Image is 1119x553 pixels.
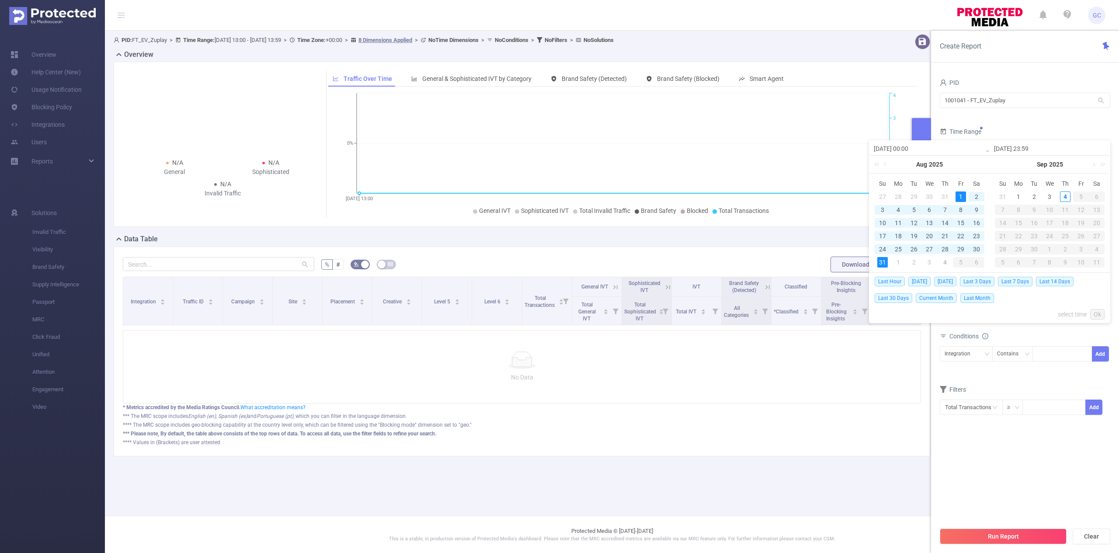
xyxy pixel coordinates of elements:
div: 31 [877,257,888,268]
span: Tu [1026,180,1042,188]
td: October 10, 2025 [1073,256,1089,269]
div: General [126,167,223,177]
div: 6 [1089,191,1105,202]
i: icon: bg-colors [354,261,359,267]
span: Last Hour [875,277,905,286]
td: August 1, 2025 [953,190,969,203]
td: October 3, 2025 [1073,243,1089,256]
span: > [479,37,487,43]
td: August 25, 2025 [890,243,906,256]
div: 10 [1073,257,1089,268]
div: 11 [1057,205,1073,215]
span: Create Report [940,42,981,50]
td: September 10, 2025 [1042,203,1058,216]
th: Sat [969,177,984,190]
div: Sophisticated [223,167,320,177]
td: September 1, 2025 [890,256,906,269]
div: 4 [1060,191,1070,202]
div: 9 [1026,205,1042,215]
td: August 28, 2025 [937,243,953,256]
span: Brand Safety [32,258,105,276]
th: Mon [890,177,906,190]
th: Tue [1026,177,1042,190]
span: Sa [1089,180,1105,188]
td: September 5, 2025 [953,256,969,269]
td: September 22, 2025 [1011,230,1026,243]
th: Wed [1042,177,1058,190]
a: 2025 [928,156,944,173]
td: July 30, 2025 [922,190,938,203]
td: August 12, 2025 [906,216,922,230]
span: Click Fraud [32,328,105,346]
a: Users [10,133,47,151]
div: 4 [1089,244,1105,254]
span: Supply Intelligence [32,276,105,293]
span: Invalid Traffic [32,223,105,241]
div: 31 [997,191,1008,202]
a: What accreditation means? [240,404,306,410]
div: 30 [1026,244,1042,254]
div: 22 [1011,231,1026,241]
td: September 8, 2025 [1011,203,1026,216]
div: 24 [877,244,888,254]
span: General IVT [479,207,511,214]
img: Protected Media [9,7,96,25]
span: GC [1093,7,1101,24]
div: 3 [877,205,888,215]
u: 8 Dimensions Applied [358,37,412,43]
div: 17 [1042,218,1058,228]
h2: Data Table [124,234,158,244]
div: 29 [909,191,919,202]
div: 5 [995,257,1011,268]
td: August 5, 2025 [906,203,922,216]
i: icon: down [1025,351,1030,358]
div: 3 [1073,244,1089,254]
span: Sa [969,180,984,188]
input: End date [994,143,1105,154]
b: Time Range: [183,37,215,43]
td: September 27, 2025 [1089,230,1105,243]
td: September 17, 2025 [1042,216,1058,230]
td: September 19, 2025 [1073,216,1089,230]
span: Brand Safety [641,207,676,214]
div: 24 [1042,231,1058,241]
span: % [325,261,329,268]
td: October 4, 2025 [1089,243,1105,256]
div: ≥ [1007,400,1016,414]
div: 31 [940,191,950,202]
div: 8 [1042,257,1058,268]
a: Overview [10,46,56,63]
a: Next year (Control + right) [1095,156,1107,173]
td: August 7, 2025 [937,203,953,216]
th: Sun [995,177,1011,190]
i: icon: down [984,351,990,358]
span: > [281,37,289,43]
td: September 20, 2025 [1089,216,1105,230]
td: August 21, 2025 [937,230,953,243]
td: September 15, 2025 [1011,216,1026,230]
span: Last 3 Days [960,277,994,286]
div: 13 [1089,205,1105,215]
div: 15 [956,218,966,228]
td: September 24, 2025 [1042,230,1058,243]
div: 27 [1089,231,1105,241]
span: Brand Safety (Detected) [562,75,627,82]
span: PID [940,79,959,86]
div: 20 [924,231,935,241]
td: August 27, 2025 [922,243,938,256]
a: Reports [31,153,53,170]
td: October 5, 2025 [995,256,1011,269]
div: 18 [1057,218,1073,228]
th: Wed [922,177,938,190]
a: Next month (PageDown) [1089,156,1097,173]
div: 1 [1013,191,1024,202]
span: N/A [268,159,279,166]
div: 14 [940,218,950,228]
div: 3 [1044,191,1055,202]
span: Sophisticated IVT [521,207,569,214]
a: Previous month (PageUp) [882,156,890,173]
a: Usage Notification [10,81,82,98]
td: August 19, 2025 [906,230,922,243]
td: September 11, 2025 [1057,203,1073,216]
td: September 3, 2025 [922,256,938,269]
